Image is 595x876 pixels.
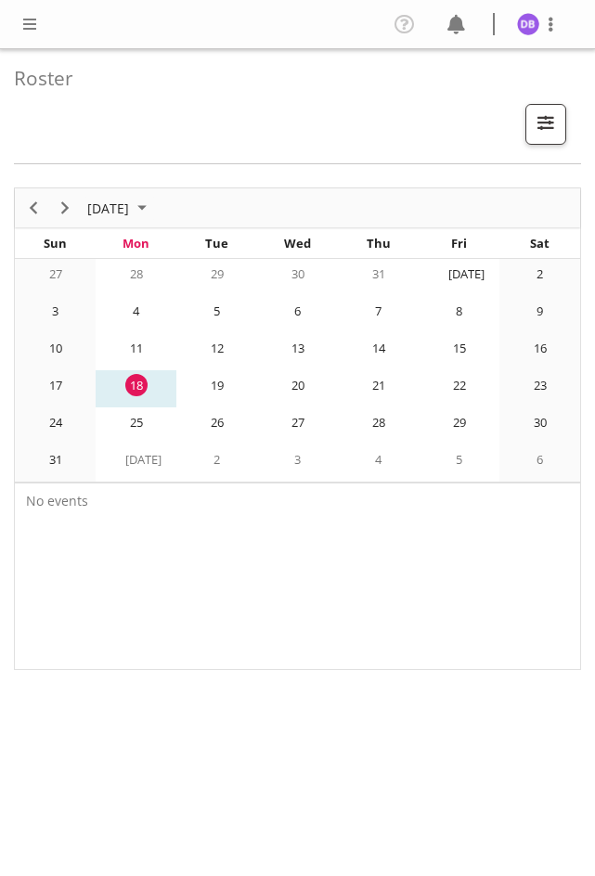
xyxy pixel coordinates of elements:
img: dawn-belshaw1857.jpg [517,13,539,35]
div: 18 [125,374,148,396]
div: next period [49,188,81,227]
button: Next [53,197,78,220]
div: 5 [206,300,228,322]
div: [DATE] [448,263,471,285]
span: Thu [367,235,391,251]
div: 16 [529,337,551,359]
h4: Roster [14,68,566,89]
div: 6 [287,300,309,322]
span: Sat [530,235,550,251]
div: 4 [368,448,390,470]
div: 26 [206,411,228,433]
div: 25 [125,411,148,433]
span: Sun [44,235,67,251]
div: 23 [529,374,551,396]
button: Previous [21,197,46,220]
div: 2 [206,448,228,470]
div: 2 [529,263,551,285]
div: 31 [45,448,67,470]
button: Filter Shifts [525,104,566,145]
div: 19 [206,374,228,396]
div: 29 [448,411,471,433]
div: 13 [287,337,309,359]
div: 4 [125,300,148,322]
div: 8 [448,300,471,322]
div: 31 [368,263,390,285]
div: 7 [368,300,390,322]
div: 20 [287,374,309,396]
div: 29 [206,263,228,285]
div: 27 [45,263,67,285]
div: previous period [18,188,49,227]
span: Wed [284,235,311,251]
span: Mon [123,235,149,251]
div: 22 [448,374,471,396]
div: 17 [45,374,67,396]
div: 15 [448,337,471,359]
div: 11 [125,337,148,359]
span: [DATE] [85,197,131,220]
div: 3 [45,300,67,322]
div: 6 [529,448,551,470]
div: 27 [287,411,309,433]
div: 9 [529,300,551,322]
div: 28 [368,411,390,433]
div: No events [22,483,573,521]
div: [DATE] [125,448,148,470]
div: 30 [529,411,551,433]
div: 14 [368,337,390,359]
div: 24 [45,411,67,433]
div: 3 [287,448,309,470]
div: 12 [206,337,228,359]
div: of August 2025 [14,187,581,670]
div: 30 [287,263,309,285]
div: August 2025 [81,188,158,227]
button: August 2025 [84,197,155,220]
span: Fri [451,235,467,251]
div: 28 [125,263,148,285]
div: 21 [368,374,390,396]
div: 5 [448,448,471,470]
table: of August 2025 [15,259,580,483]
span: Tue [205,235,228,251]
div: 10 [45,337,67,359]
